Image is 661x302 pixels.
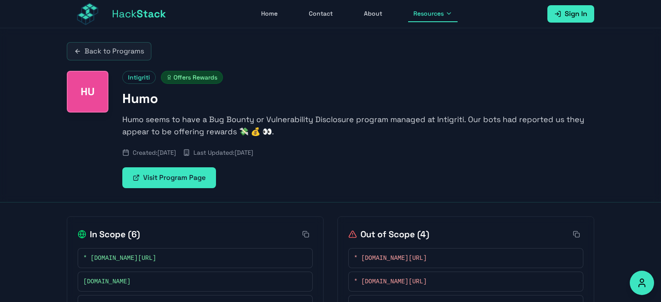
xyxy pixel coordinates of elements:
a: Visit Program Page [122,167,216,188]
button: Copy all in-scope items [299,227,313,241]
span: Created: [DATE] [133,148,176,157]
span: Stack [137,7,166,20]
h2: In Scope ( 6 ) [78,228,140,240]
span: Resources [413,9,444,18]
span: Sign In [565,9,587,19]
a: About [359,6,387,22]
div: Humo [67,71,108,113]
h1: Humo [122,91,594,106]
button: Accessibility Options [630,271,654,295]
p: Humo seems to have a Bug Bounty or Vulnerability Disclosure program managed at Intigriti. Our bot... [122,113,594,138]
h2: Out of Scope ( 4 ) [348,228,429,240]
a: Home [256,6,283,22]
span: * [DOMAIN_NAME][URL] [354,254,427,262]
a: Back to Programs [67,42,151,60]
span: Last Updated: [DATE] [193,148,253,157]
button: Copy all out-of-scope items [569,227,583,241]
span: * [DOMAIN_NAME][URL] [83,254,156,262]
a: Sign In [547,5,594,23]
a: Contact [304,6,338,22]
span: Hack [112,7,166,21]
span: Offers Rewards [161,71,223,84]
span: [DOMAIN_NAME] [83,277,131,286]
span: Intigriti [122,71,156,84]
span: * [DOMAIN_NAME][URL] [354,277,427,286]
button: Resources [408,6,458,22]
